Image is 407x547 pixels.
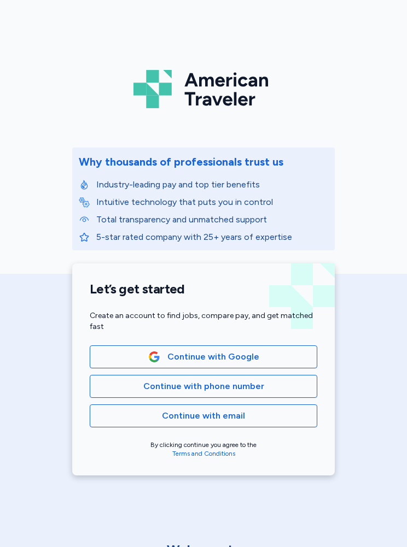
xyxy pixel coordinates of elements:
div: Create an account to find jobs, compare pay, and get matched fast [90,310,317,332]
p: 5-star rated company with 25+ years of expertise [96,231,328,244]
span: Continue with email [162,409,245,422]
span: Continue with Google [167,350,259,363]
button: Google LogoContinue with Google [90,345,317,368]
span: Continue with phone number [143,380,264,393]
div: Why thousands of professionals trust us [79,154,283,169]
button: Continue with email [90,404,317,427]
img: Google Logo [148,351,160,363]
p: Total transparency and unmatched support [96,213,328,226]
p: Intuitive technology that puts you in control [96,196,328,209]
p: Industry-leading pay and top tier benefits [96,178,328,191]
img: Logo [133,66,274,113]
h1: Let’s get started [90,281,317,297]
div: By clicking continue you agree to the [90,440,317,458]
a: Terms and Conditions [172,450,235,457]
button: Continue with phone number [90,375,317,398]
